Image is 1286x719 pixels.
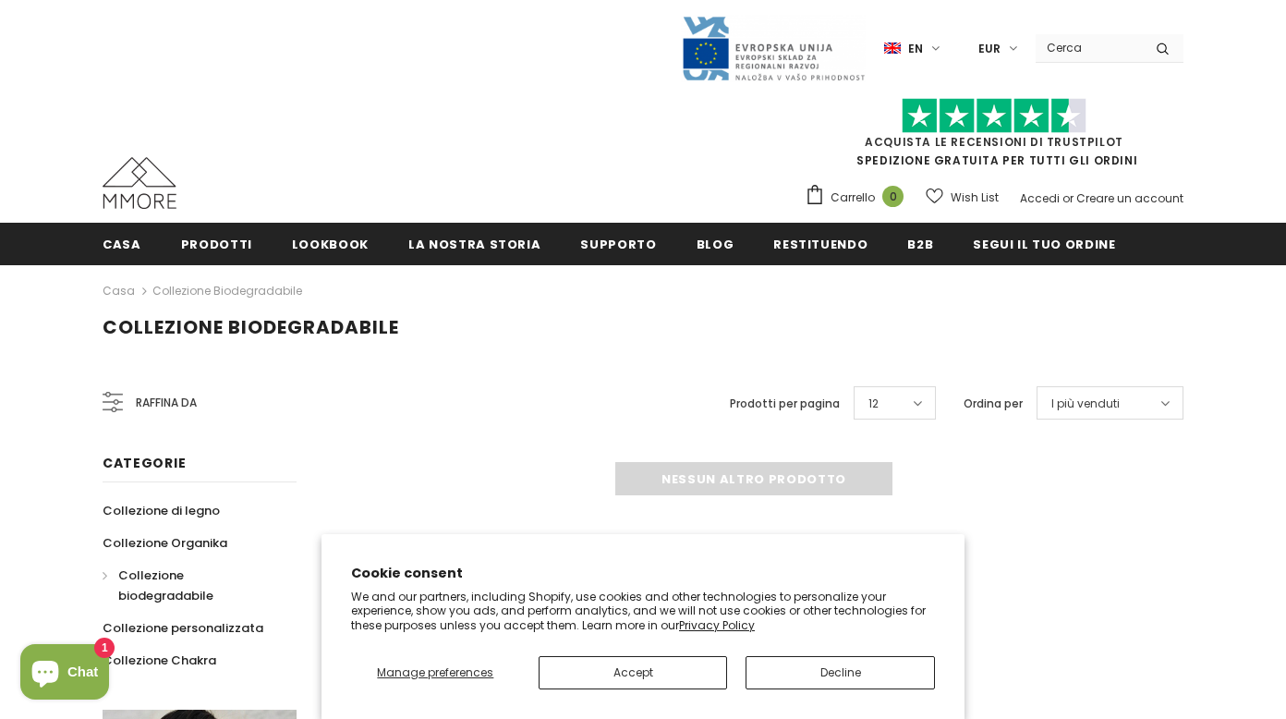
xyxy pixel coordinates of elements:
a: Restituendo [773,223,867,264]
h2: Cookie consent [351,564,935,583]
span: Collezione Organika [103,534,227,552]
img: i-lang-1.png [884,41,901,56]
a: Acquista le recensioni di TrustPilot [865,134,1123,150]
span: SPEDIZIONE GRATUITA PER TUTTI GLI ORDINI [805,106,1183,168]
span: 0 [882,186,904,207]
a: Collezione Organika [103,527,227,559]
span: Manage preferences [377,664,493,680]
a: Wish List [926,181,999,213]
span: Carrello [831,189,875,207]
span: Wish List [951,189,999,207]
span: Collezione Chakra [103,652,216,669]
a: Collezione biodegradabile [152,283,302,299]
label: Prodotti per pagina [730,395,840,413]
a: Collezione Chakra [103,644,216,676]
span: Prodotti [181,236,252,253]
a: B2B [907,223,933,264]
span: en [908,40,923,58]
a: Segui il tuo ordine [973,223,1115,264]
a: Collezione di legno [103,494,220,527]
button: Manage preferences [351,656,520,689]
input: Search Site [1036,34,1142,61]
span: Casa [103,236,141,253]
button: Decline [746,656,935,689]
p: We and our partners, including Shopify, use cookies and other technologies to personalize your ex... [351,590,935,633]
span: Raffina da [136,393,197,413]
a: Carrello 0 [805,184,913,212]
span: Collezione biodegradabile [118,567,213,604]
span: Segui il tuo ordine [973,236,1115,253]
span: 12 [868,395,879,413]
a: Privacy Policy [679,617,755,633]
a: Javni Razpis [681,40,866,55]
span: Collezione di legno [103,502,220,519]
label: Ordina per [964,395,1023,413]
inbox-online-store-chat: Shopify online store chat [15,644,115,704]
span: Categorie [103,454,186,472]
img: Fidati di Pilot Stars [902,98,1086,134]
span: or [1062,190,1074,206]
span: Collezione biodegradabile [103,314,399,340]
a: Casa [103,223,141,264]
span: I più venduti [1051,395,1120,413]
a: Prodotti [181,223,252,264]
a: La nostra storia [408,223,540,264]
a: Casa [103,280,135,302]
a: Creare un account [1076,190,1183,206]
a: supporto [580,223,656,264]
span: Lookbook [292,236,369,253]
span: Restituendo [773,236,867,253]
a: Blog [697,223,734,264]
span: EUR [978,40,1001,58]
img: Casi MMORE [103,157,176,209]
button: Accept [539,656,728,689]
span: Collezione personalizzata [103,619,263,637]
a: Collezione biodegradabile [103,559,276,612]
span: Blog [697,236,734,253]
a: Lookbook [292,223,369,264]
span: supporto [580,236,656,253]
span: B2B [907,236,933,253]
img: Javni Razpis [681,15,866,82]
span: La nostra storia [408,236,540,253]
a: Accedi [1020,190,1060,206]
a: Collezione personalizzata [103,612,263,644]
